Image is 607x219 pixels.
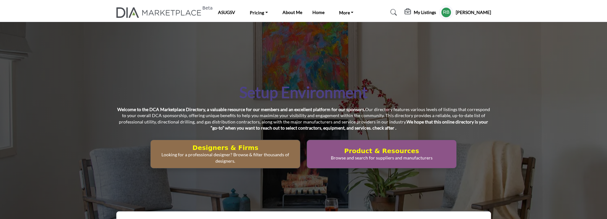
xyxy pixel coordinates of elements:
[153,144,298,152] h2: Designers & Firms
[414,10,436,15] h5: My Listings
[116,7,205,18] a: Beta
[335,8,358,17] a: More
[307,140,457,168] button: Product & Resources Browse and search for suppliers and manufacturers
[405,9,436,16] div: My Listings
[239,82,368,102] h1: Setup Environment
[384,7,401,18] a: Search
[150,140,300,168] button: Designers & Firms Looking for a professional designer? Browse & filter thousands of designers.
[202,5,213,11] h6: Beta
[153,152,298,164] p: Looking for a professional designer? Browse & filter thousands of designers.
[283,10,302,15] a: About Me
[116,106,491,131] p: Our directory features various levels of listings that correspond to your overall DCA sponsorship...
[439,5,453,19] button: Show hide supplier dropdown
[116,7,205,18] img: Site Logo
[456,9,491,16] h5: [PERSON_NAME]
[245,8,272,17] a: Pricing
[312,10,324,15] a: Home
[309,155,454,161] p: Browse and search for suppliers and manufacturers
[117,107,365,112] strong: Welcome to the DCA Marketplace Directory, a valuable resource for our members and an excellent pl...
[309,147,454,155] h2: Product & Resources
[218,10,235,15] a: ASUGSV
